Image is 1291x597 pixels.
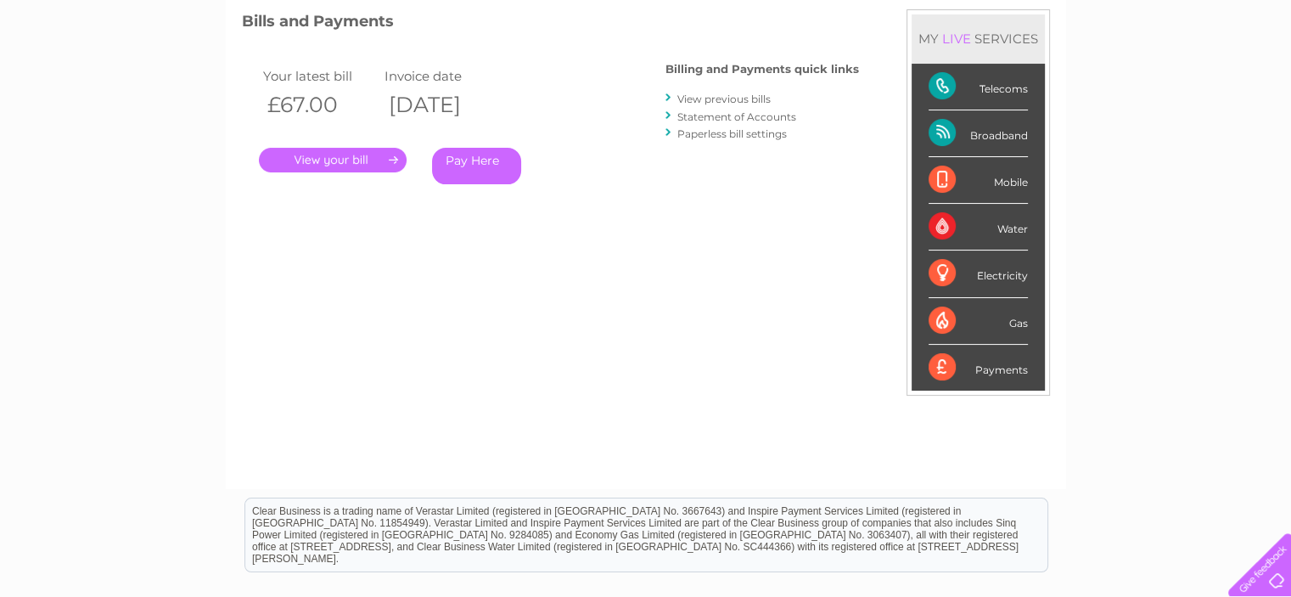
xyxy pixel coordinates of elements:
[929,157,1028,204] div: Mobile
[380,87,502,122] th: [DATE]
[380,65,502,87] td: Invoice date
[245,9,1047,82] div: Clear Business is a trading name of Verastar Limited (registered in [GEOGRAPHIC_DATA] No. 3667643...
[929,64,1028,110] div: Telecoms
[45,44,132,96] img: logo.png
[929,204,1028,251] div: Water
[912,14,1045,63] div: MY SERVICES
[677,93,771,105] a: View previous bills
[259,148,407,172] a: .
[929,298,1028,345] div: Gas
[1178,72,1220,85] a: Contact
[259,65,381,87] td: Your latest bill
[665,63,859,76] h4: Billing and Payments quick links
[432,148,521,184] a: Pay Here
[1082,72,1133,85] a: Telecoms
[1035,72,1072,85] a: Energy
[1143,72,1168,85] a: Blog
[929,345,1028,391] div: Payments
[929,110,1028,157] div: Broadband
[677,127,787,140] a: Paperless bill settings
[971,8,1088,30] a: 0333 014 3131
[677,110,796,123] a: Statement of Accounts
[1235,72,1275,85] a: Log out
[992,72,1024,85] a: Water
[939,31,974,47] div: LIVE
[242,9,859,39] h3: Bills and Payments
[259,87,381,122] th: £67.00
[929,251,1028,297] div: Electricity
